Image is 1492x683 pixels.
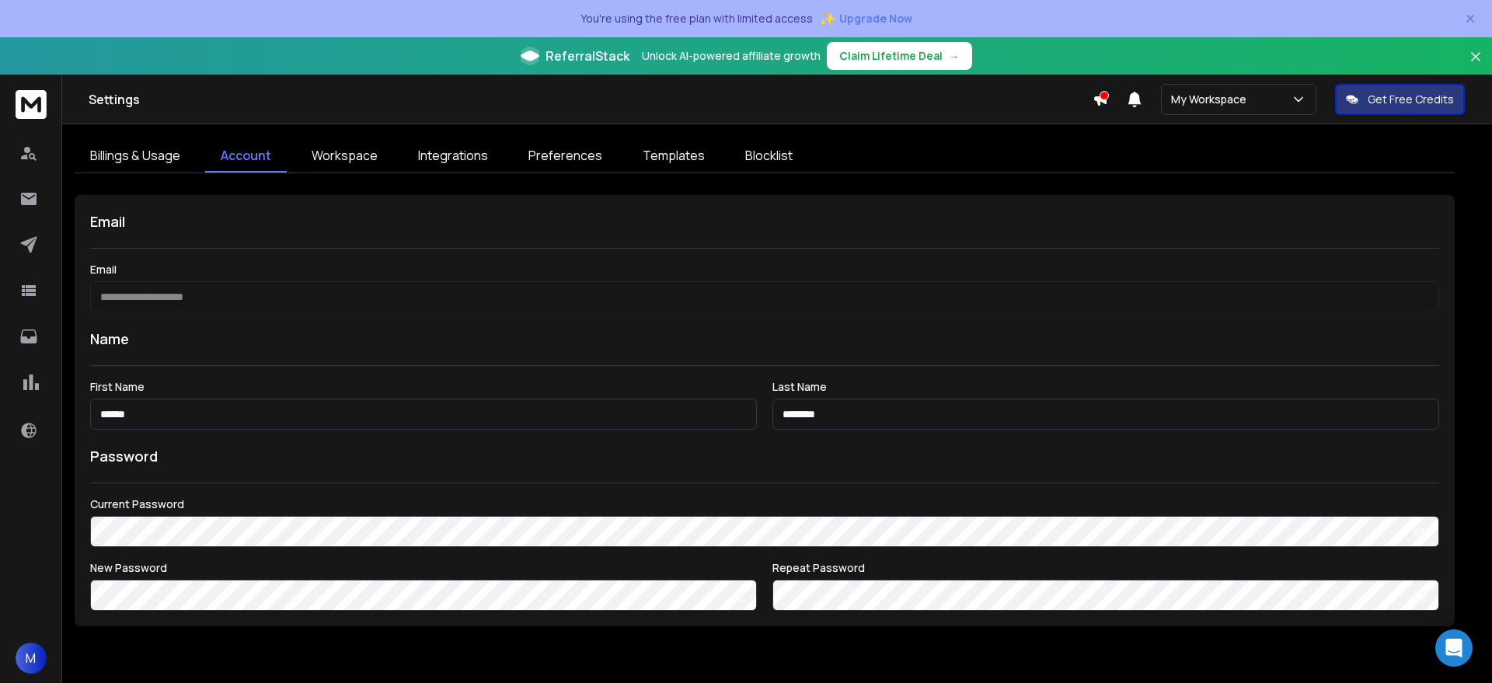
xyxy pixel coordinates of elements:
a: Account [205,140,287,172]
h1: Email [90,211,1439,232]
p: My Workspace [1171,92,1253,107]
label: Current Password [90,499,1439,510]
a: Billings & Usage [75,140,196,172]
p: Unlock AI-powered affiliate growth [642,48,821,64]
label: First Name [90,382,757,392]
span: ReferralStack [546,47,629,65]
label: New Password [90,563,757,573]
label: Repeat Password [772,563,1439,573]
p: Get Free Credits [1368,92,1454,107]
a: Blocklist [730,140,808,172]
button: M [16,643,47,674]
label: Last Name [772,382,1439,392]
span: Upgrade Now [839,11,912,26]
span: → [949,48,960,64]
a: Preferences [513,140,618,172]
label: Email [90,264,1439,275]
button: Claim Lifetime Deal→ [827,42,972,70]
a: Integrations [403,140,504,172]
div: Open Intercom Messenger [1435,629,1473,667]
button: Get Free Credits [1335,84,1465,115]
button: Close banner [1466,47,1486,84]
h1: Name [90,328,1439,350]
p: You're using the free plan with limited access [580,11,813,26]
a: Workspace [296,140,393,172]
span: ✨ [819,8,836,30]
h1: Password [90,445,158,467]
a: Templates [627,140,720,172]
button: ✨Upgrade Now [819,3,912,34]
h1: Settings [89,90,1093,109]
